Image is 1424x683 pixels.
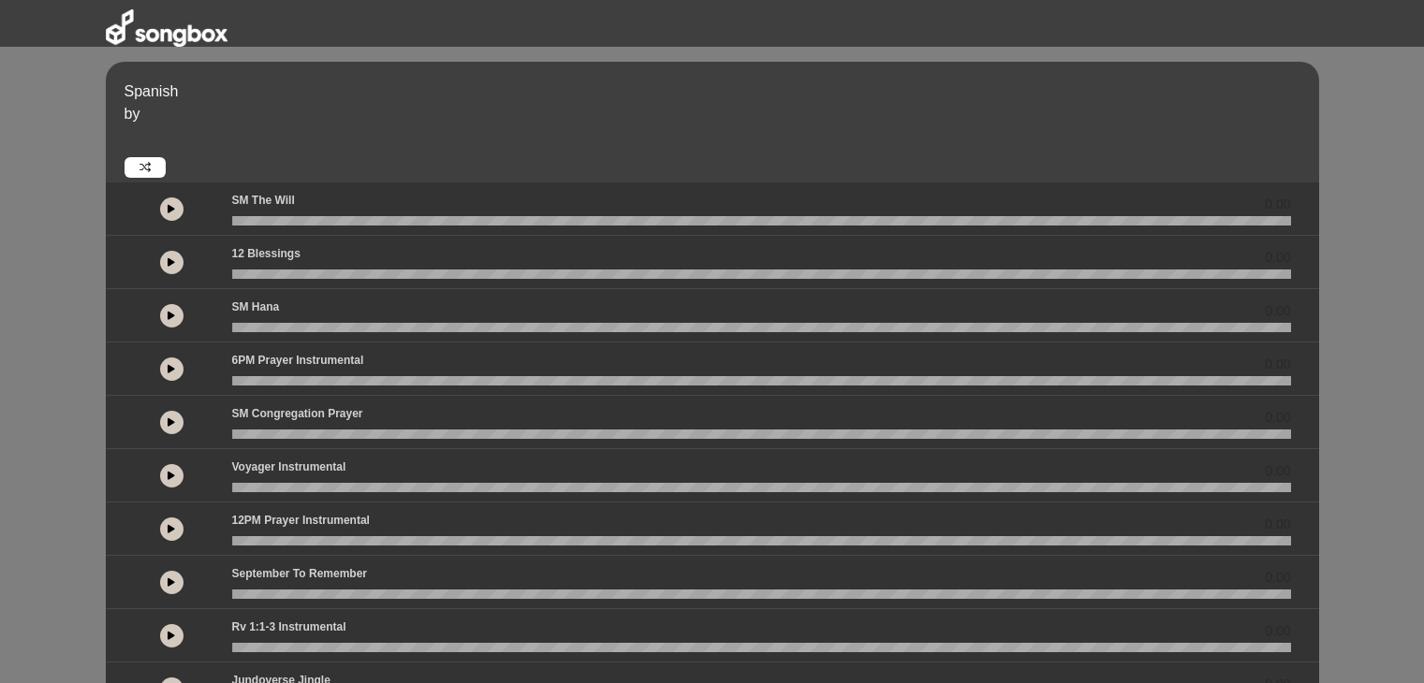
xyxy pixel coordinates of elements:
[1265,621,1290,641] span: 0.00
[1265,461,1290,481] span: 0.00
[125,80,1314,103] p: Spanish
[1265,568,1290,588] span: 0.00
[1265,515,1290,534] span: 0.00
[232,618,346,635] p: Rv 1:1-3 Instrumental
[232,512,370,529] p: 12PM Prayer Instrumental
[1265,408,1290,428] span: 0.00
[232,352,364,369] p: 6PM Prayer Instrumental
[232,298,280,315] p: SM Hana
[1265,248,1290,268] span: 0.00
[232,458,346,475] p: Voyager Instrumental
[1265,355,1290,374] span: 0.00
[1265,301,1290,321] span: 0.00
[232,245,301,262] p: 12 Blessings
[232,192,295,209] p: SM The Will
[106,9,228,47] img: songbox-logo-white.png
[232,405,363,422] p: SM Congregation Prayer
[1265,195,1290,214] span: 0.00
[232,565,368,582] p: September to Remember
[125,106,140,122] span: by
